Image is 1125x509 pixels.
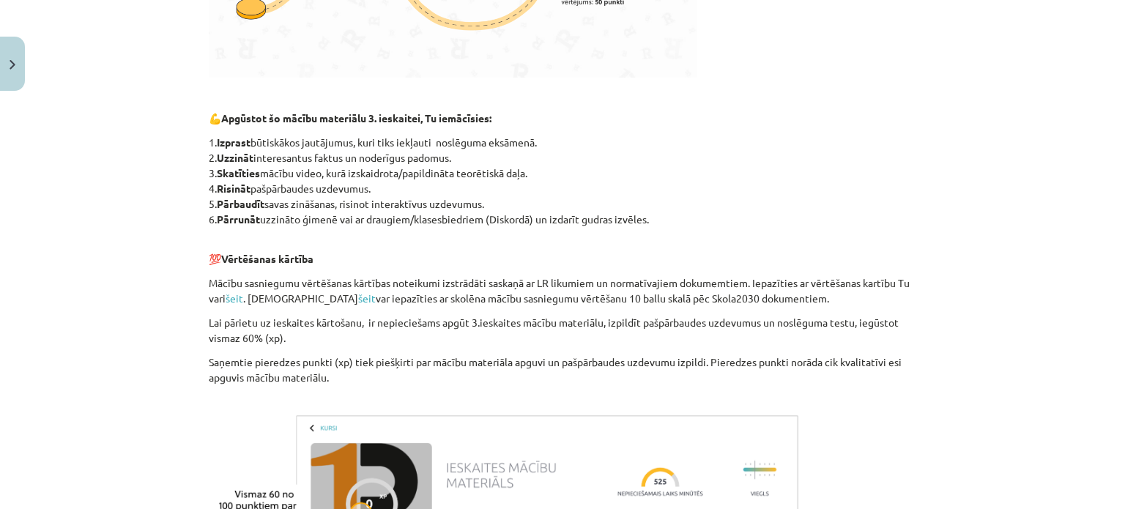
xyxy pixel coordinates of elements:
[209,111,916,126] p: 💪
[10,60,15,70] img: icon-close-lesson-0947bae3869378f0d4975bcd49f059093ad1ed9edebbc8119c70593378902aed.svg
[221,252,313,265] b: Vērtēšanas kārtība
[217,182,250,195] b: Risināt
[226,291,243,305] a: šeit
[209,354,916,385] p: Saņemtie pieredzes punkti (xp) tiek piešķirti par mācību materiāla apguvi un pašpārbaudes uzdevum...
[209,135,916,227] p: 1. būtiskākos jautājumus, kuri tiks iekļauti noslēguma eksāmenā. 2. interesantus faktus un noderī...
[209,275,916,306] p: Mācību sasniegumu vērtēšanas kārtības noteikumi izstrādāti saskaņā ar LR likumiem un normatīvajie...
[217,166,260,179] b: Skatīties
[221,111,491,125] b: Apgūstot šo mācību materiālu 3. ieskaitei, Tu iemācīsies:
[217,197,264,210] b: Pārbaudīt
[217,135,250,149] b: Izprast
[217,212,260,226] b: Pārrunāt
[209,236,916,267] p: 💯
[217,151,253,164] b: Uzzināt
[358,291,376,305] a: šeit
[209,315,916,346] p: Lai pārietu uz ieskaites kārtošanu, ir nepieciešams apgūt 3.ieskaites mācību materiālu, izpildīt ...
